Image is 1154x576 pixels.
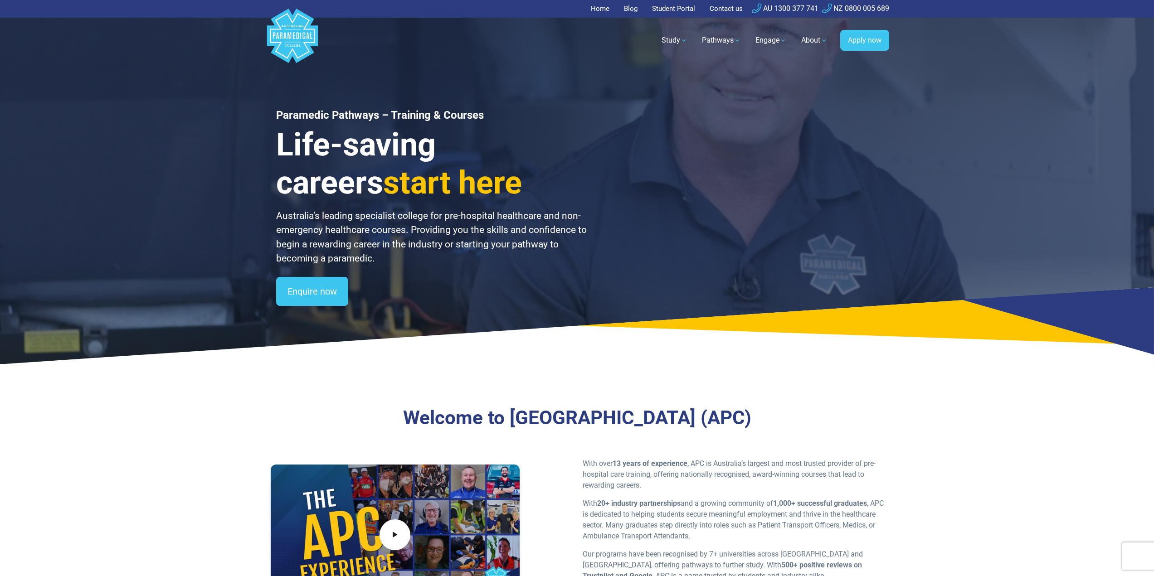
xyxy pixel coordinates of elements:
[583,458,884,491] p: With over , APC is Australia’s largest and most trusted provider of pre-hospital care training, o...
[597,499,681,508] strong: 20+ industry partnerships
[583,498,884,542] p: With and a growing community of , APC is dedicated to helping students secure meaningful employme...
[656,28,693,53] a: Study
[276,209,588,266] p: Australia’s leading specialist college for pre-hospital healthcare and non-emergency healthcare c...
[796,28,833,53] a: About
[822,4,889,13] a: NZ 0800 005 689
[276,126,588,202] h3: Life-saving careers
[752,4,818,13] a: AU 1300 377 741
[840,30,889,51] a: Apply now
[265,18,320,63] a: Australian Paramedical College
[613,459,687,468] strong: 13 years of experience
[750,28,792,53] a: Engage
[696,28,746,53] a: Pathways
[276,109,588,122] h1: Paramedic Pathways – Training & Courses
[276,277,348,306] a: Enquire now
[316,407,838,430] h3: Welcome to [GEOGRAPHIC_DATA] (APC)
[383,164,522,201] span: start here
[773,499,867,508] strong: 1,000+ successful graduates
